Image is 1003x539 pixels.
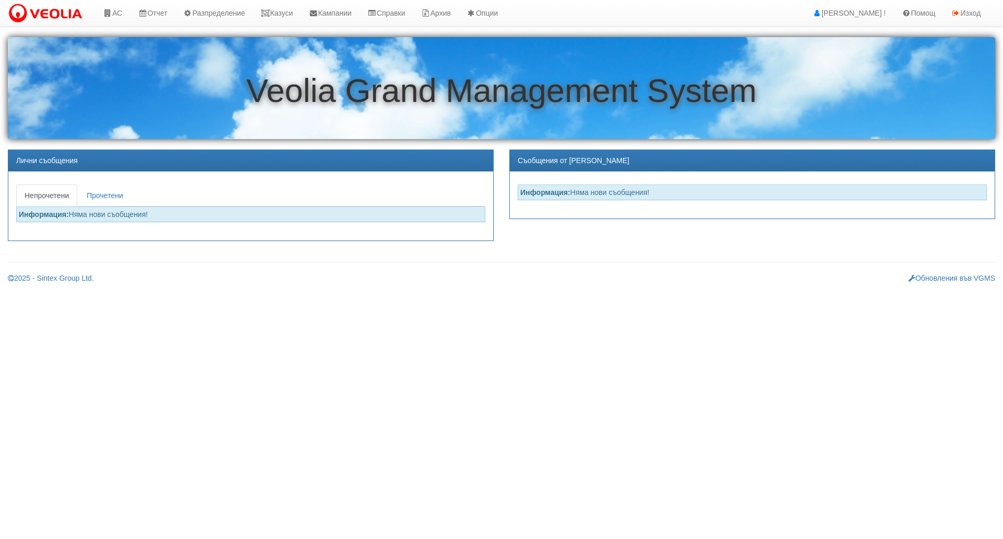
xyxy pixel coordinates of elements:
[8,73,995,109] h1: Veolia Grand Management System
[19,210,69,219] strong: Информация:
[16,185,77,207] a: Непрочетени
[510,150,995,171] div: Съобщения от [PERSON_NAME]
[78,185,132,207] a: Прочетени
[8,3,87,25] img: VeoliaLogo.png
[8,274,94,282] a: 2025 - Sintex Group Ltd.
[518,185,987,200] div: Няма нови съобщения!
[908,274,995,282] a: Обновления във VGMS
[16,207,485,222] div: Няма нови съобщения!
[8,150,493,171] div: Лични съобщения
[520,188,570,197] strong: Информация:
